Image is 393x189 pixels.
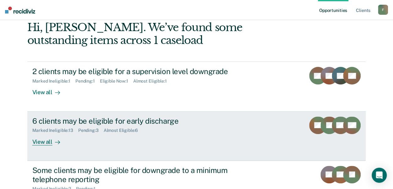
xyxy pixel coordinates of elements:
div: Pending : 1 [75,78,100,84]
div: 2 clients may be eligible for a supervision level downgrade [32,67,253,76]
img: Recidiviz [5,7,35,13]
div: Some clients may be eligible for downgrade to a minimum telephone reporting [32,166,253,184]
div: 6 clients may be eligible for early discharge [32,116,253,126]
div: Almost Eligible : 1 [133,78,172,84]
div: Almost Eligible : 6 [104,128,143,133]
div: View all [32,84,68,96]
div: Marked Ineligible : 13 [32,128,78,133]
div: Open Intercom Messenger [372,168,387,183]
div: View all [32,133,68,145]
div: Marked Ineligible : 1 [32,78,75,84]
a: 6 clients may be eligible for early dischargeMarked Ineligible:13Pending:3Almost Eligible:6View all [27,111,366,161]
div: Eligible Now : 1 [100,78,133,84]
div: Pending : 3 [78,128,104,133]
div: Hi, [PERSON_NAME]. We’ve found some outstanding items across 1 caseload [27,21,298,47]
a: 2 clients may be eligible for a supervision level downgradeMarked Ineligible:1Pending:1Eligible N... [27,62,366,111]
button: F [378,5,388,15]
